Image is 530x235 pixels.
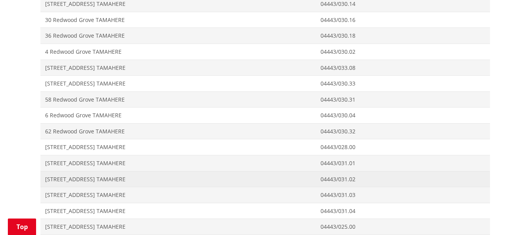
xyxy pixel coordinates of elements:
span: 36 Redwood Grove TAMAHERE [45,32,311,40]
a: 6 Redwood Grove TAMAHERE 04443/030.04 [40,107,490,124]
span: 04443/028.00 [321,143,485,151]
a: [STREET_ADDRESS] TAMAHERE 04443/030.33 [40,76,490,92]
span: [STREET_ADDRESS] TAMAHERE [45,80,311,87]
a: Top [8,219,36,235]
a: 58 Redwood Grove TAMAHERE 04443/030.31 [40,91,490,107]
span: 04443/033.08 [321,64,485,72]
span: [STREET_ADDRESS] TAMAHERE [45,159,311,167]
span: 04443/030.18 [321,32,485,40]
span: [STREET_ADDRESS] TAMAHERE [45,207,311,215]
a: 62 Redwood Grove TAMAHERE 04443/030.32 [40,123,490,139]
span: 04443/031.04 [321,207,485,215]
span: 04443/025.00 [321,223,485,231]
span: [STREET_ADDRESS] TAMAHERE [45,64,311,72]
span: 30 Redwood Grove TAMAHERE [45,16,311,24]
span: 04443/031.01 [321,159,485,167]
a: [STREET_ADDRESS] TAMAHERE 04443/025.00 [40,219,490,235]
span: 04443/030.02 [321,48,485,56]
span: 6 Redwood Grove TAMAHERE [45,111,311,119]
span: [STREET_ADDRESS] TAMAHERE [45,223,311,231]
span: 04443/031.03 [321,191,485,199]
span: 4 Redwood Grove TAMAHERE [45,48,311,56]
a: [STREET_ADDRESS] TAMAHERE 04443/031.02 [40,171,490,187]
span: 62 Redwood Grove TAMAHERE [45,128,311,135]
iframe: Messenger Launcher [494,202,522,230]
a: [STREET_ADDRESS] TAMAHERE 04443/031.01 [40,155,490,171]
span: 04443/030.16 [321,16,485,24]
span: [STREET_ADDRESS] TAMAHERE [45,143,311,151]
span: [STREET_ADDRESS] TAMAHERE [45,175,311,183]
a: 4 Redwood Grove TAMAHERE 04443/030.02 [40,44,490,60]
span: 04443/030.31 [321,96,485,104]
span: 04443/030.04 [321,111,485,119]
span: 58 Redwood Grove TAMAHERE [45,96,311,104]
span: 04443/030.32 [321,128,485,135]
span: 04443/031.02 [321,175,485,183]
a: [STREET_ADDRESS] TAMAHERE 04443/033.08 [40,60,490,76]
span: 04443/030.33 [321,80,485,87]
span: [STREET_ADDRESS] TAMAHERE [45,191,311,199]
a: [STREET_ADDRESS] TAMAHERE 04443/031.04 [40,203,490,219]
a: [STREET_ADDRESS] TAMAHERE 04443/028.00 [40,139,490,155]
a: [STREET_ADDRESS] TAMAHERE 04443/031.03 [40,187,490,203]
a: 30 Redwood Grove TAMAHERE 04443/030.16 [40,12,490,28]
a: 36 Redwood Grove TAMAHERE 04443/030.18 [40,28,490,44]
